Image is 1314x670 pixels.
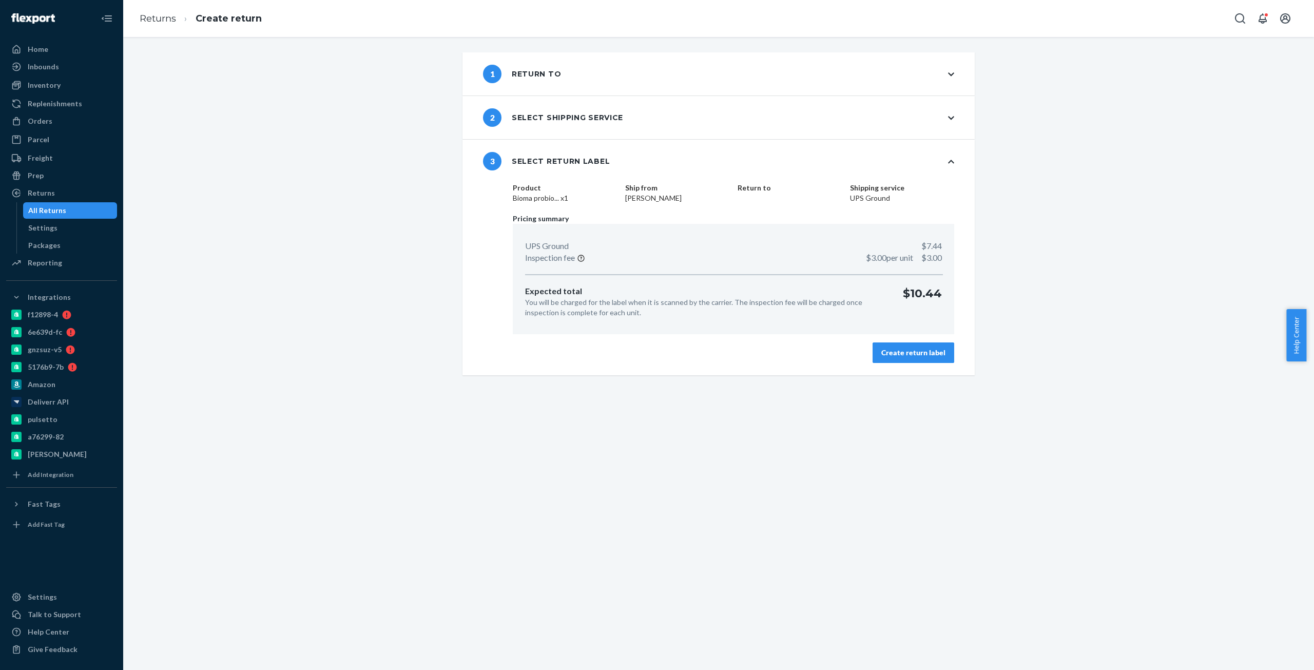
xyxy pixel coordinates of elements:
[483,152,610,170] div: Select return label
[28,592,57,602] div: Settings
[28,644,78,655] div: Give Feedback
[1286,309,1306,361] button: Help Center
[6,429,117,445] a: a76299-82
[866,253,913,262] span: $3.00 per unit
[6,624,117,640] a: Help Center
[28,135,49,145] div: Parcel
[23,202,118,219] a: All Returns
[483,152,501,170] span: 3
[6,467,117,483] a: Add Integration
[28,116,52,126] div: Orders
[6,341,117,358] a: gnzsuz-v5
[28,223,57,233] div: Settings
[6,516,117,533] a: Add Fast Tag
[23,220,118,236] a: Settings
[1230,8,1250,29] button: Open Search Box
[903,285,942,318] p: $10.44
[625,183,729,193] dt: Ship from
[6,41,117,58] a: Home
[6,113,117,129] a: Orders
[921,240,942,252] p: $7.44
[131,4,270,34] ol: breadcrumbs
[28,327,62,337] div: 6e639d-fc
[6,59,117,75] a: Inbounds
[28,62,59,72] div: Inbounds
[28,188,55,198] div: Returns
[28,470,73,479] div: Add Integration
[483,65,501,83] span: 1
[23,237,118,254] a: Packages
[483,108,623,127] div: Select shipping service
[6,376,117,393] a: Amazon
[6,77,117,93] a: Inventory
[6,359,117,375] a: 5176b9-7b
[1275,8,1296,29] button: Open account menu
[6,255,117,271] a: Reporting
[28,310,58,320] div: f12898-4
[28,240,61,251] div: Packages
[28,292,71,302] div: Integrations
[6,446,117,463] a: [PERSON_NAME]
[28,44,48,54] div: Home
[6,589,117,605] a: Settings
[28,99,82,109] div: Replenishments
[28,432,64,442] div: a76299-82
[28,520,65,529] div: Add Fast Tag
[6,496,117,512] button: Fast Tags
[28,205,66,216] div: All Returns
[6,324,117,340] a: 6e639d-fc
[513,183,617,193] dt: Product
[28,362,64,372] div: 5176b9-7b
[6,606,117,623] a: Talk to Support
[483,65,561,83] div: Return to
[513,193,617,203] dd: Bioma probio... x1
[525,252,575,264] p: Inspection fee
[738,183,842,193] dt: Return to
[525,285,886,297] p: Expected total
[6,641,117,658] button: Give Feedback
[28,379,55,390] div: Amazon
[6,185,117,201] a: Returns
[6,131,117,148] a: Parcel
[6,289,117,305] button: Integrations
[28,344,62,355] div: gnzsuz-v5
[28,80,61,90] div: Inventory
[96,8,117,29] button: Close Navigation
[525,240,569,252] p: UPS Ground
[6,95,117,112] a: Replenishments
[28,627,69,637] div: Help Center
[513,214,954,224] p: Pricing summary
[28,499,61,509] div: Fast Tags
[881,348,945,358] div: Create return label
[28,609,81,620] div: Talk to Support
[483,108,501,127] span: 2
[28,449,87,460] div: [PERSON_NAME]
[625,193,729,203] dd: [PERSON_NAME]
[28,258,62,268] div: Reporting
[6,307,117,323] a: f12898-4
[196,13,262,24] a: Create return
[525,297,886,318] p: You will be charged for the label when it is scanned by the carrier. The inspection fee will be c...
[28,397,69,407] div: Deliverr API
[140,13,176,24] a: Returns
[866,252,942,264] p: $3.00
[28,170,44,181] div: Prep
[6,394,117,410] a: Deliverr API
[850,183,954,193] dt: Shipping service
[6,167,117,184] a: Prep
[873,342,954,363] button: Create return label
[6,411,117,428] a: pulsetto
[11,13,55,24] img: Flexport logo
[28,153,53,163] div: Freight
[28,414,57,425] div: pulsetto
[6,150,117,166] a: Freight
[1252,8,1273,29] button: Open notifications
[850,193,954,203] dd: UPS Ground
